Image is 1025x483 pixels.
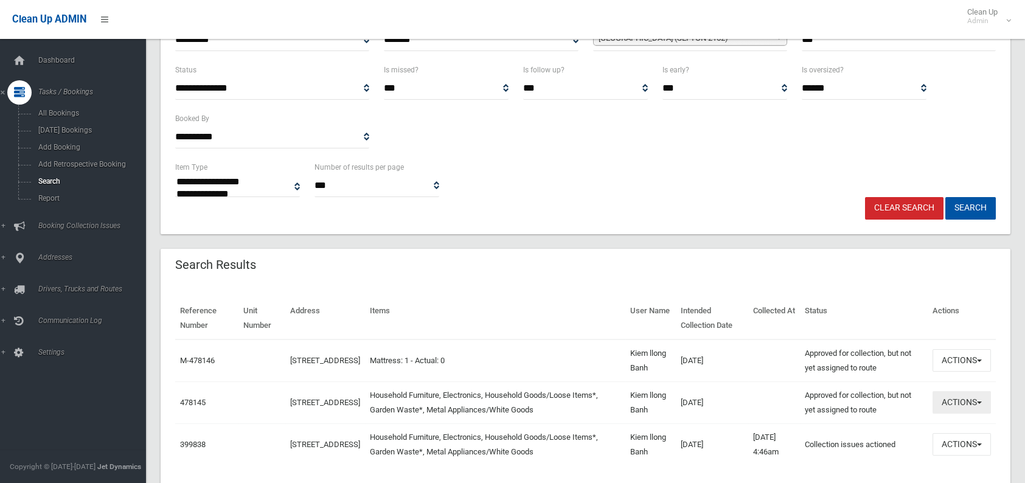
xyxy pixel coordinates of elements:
[800,381,928,423] td: Approved for collection, but not yet assigned to route
[35,143,145,151] span: Add Booking
[365,423,626,465] td: Household Furniture, Electronics, Household Goods/Loose Items*, Garden Waste*, Metal Appliances/W...
[800,297,928,339] th: Status
[10,462,96,471] span: Copyright © [DATE]-[DATE]
[800,423,928,465] td: Collection issues actioned
[35,56,155,64] span: Dashboard
[290,398,360,407] a: [STREET_ADDRESS]
[35,194,145,203] span: Report
[97,462,141,471] strong: Jet Dynamics
[290,356,360,365] a: [STREET_ADDRESS]
[365,381,626,423] td: Household Furniture, Electronics, Household Goods/Loose Items*, Garden Waste*, Metal Appliances/W...
[35,348,155,356] span: Settings
[365,297,626,339] th: Items
[384,63,419,77] label: Is missed?
[175,297,238,339] th: Reference Number
[175,161,207,174] label: Item Type
[314,161,404,174] label: Number of results per page
[676,381,748,423] td: [DATE]
[285,297,365,339] th: Address
[676,423,748,465] td: [DATE]
[802,63,844,77] label: Is oversized?
[290,440,360,449] a: [STREET_ADDRESS]
[35,160,145,169] span: Add Retrospective Booking
[35,88,155,96] span: Tasks / Bookings
[35,109,145,117] span: All Bookings
[365,339,626,382] td: Mattress: 1 - Actual: 0
[933,391,991,414] button: Actions
[748,423,801,465] td: [DATE] 4:46am
[35,285,155,293] span: Drivers, Trucks and Routes
[523,63,565,77] label: Is follow up?
[945,197,996,220] button: Search
[748,297,801,339] th: Collected At
[967,16,998,26] small: Admin
[676,297,748,339] th: Intended Collection Date
[928,297,996,339] th: Actions
[35,126,145,134] span: [DATE] Bookings
[180,356,215,365] a: M-478146
[175,112,209,125] label: Booked By
[180,440,206,449] a: 399838
[625,423,676,465] td: Kiem llong Banh
[961,7,1010,26] span: Clean Up
[800,339,928,382] td: Approved for collection, but not yet assigned to route
[676,339,748,382] td: [DATE]
[175,63,196,77] label: Status
[35,253,155,262] span: Addresses
[35,316,155,325] span: Communication Log
[238,297,285,339] th: Unit Number
[625,339,676,382] td: Kiem llong Banh
[180,398,206,407] a: 478145
[35,221,155,230] span: Booking Collection Issues
[12,13,86,25] span: Clean Up ADMIN
[625,381,676,423] td: Kiem llong Banh
[933,349,991,372] button: Actions
[662,63,689,77] label: Is early?
[35,177,145,186] span: Search
[625,297,676,339] th: User Name
[933,433,991,456] button: Actions
[865,197,943,220] a: Clear Search
[161,253,271,277] header: Search Results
